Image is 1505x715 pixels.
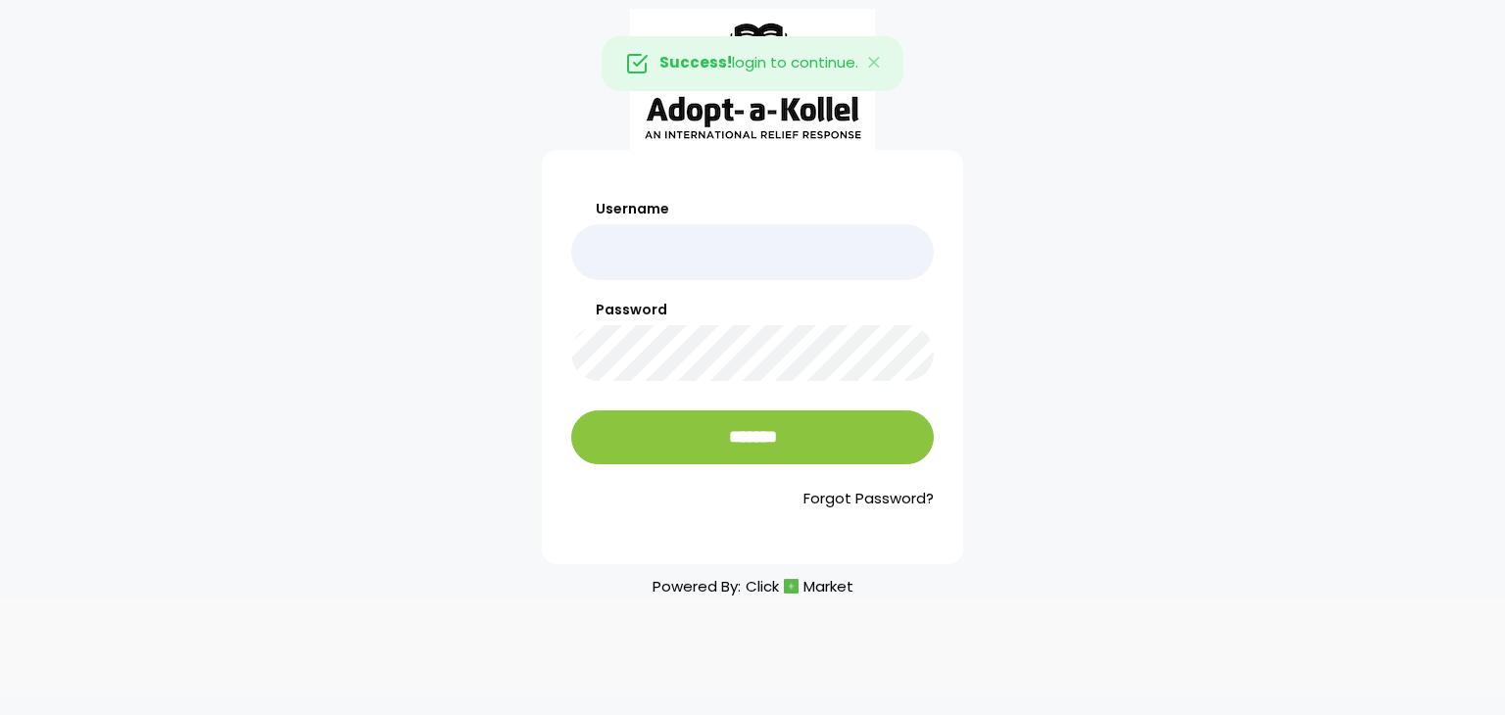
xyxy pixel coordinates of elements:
button: Close [847,37,903,90]
label: Password [571,300,934,320]
label: Username [571,199,934,219]
a: Forgot Password? [571,488,934,510]
strong: Success! [659,52,732,72]
img: aak_logo_sm.jpeg [630,9,875,150]
p: Powered By: [653,573,853,599]
img: cm_icon.png [784,579,799,594]
div: login to continue. [602,36,903,91]
a: ClickMarket [746,573,853,599]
